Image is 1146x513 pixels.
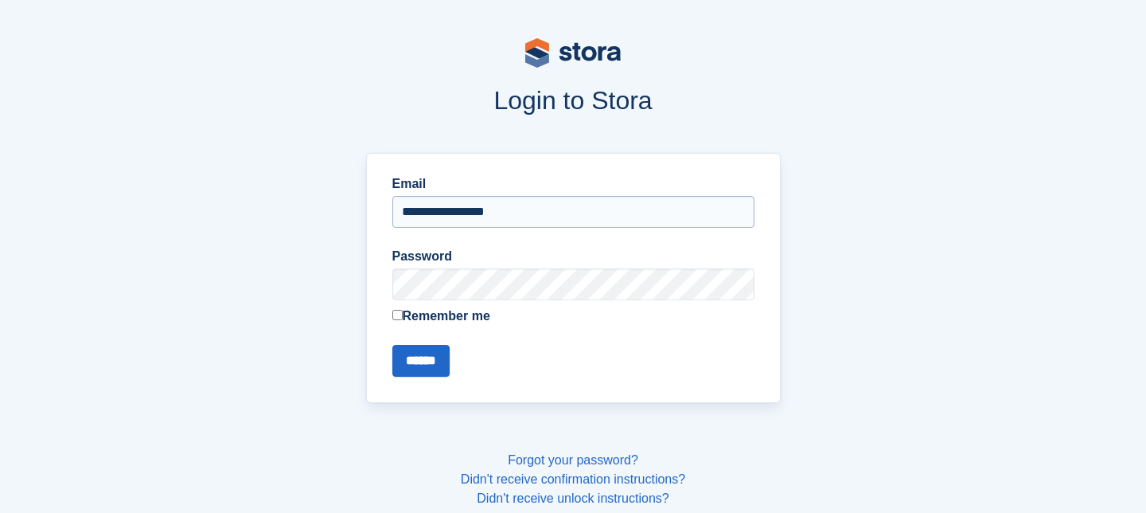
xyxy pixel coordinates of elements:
[392,174,754,194] label: Email
[392,307,754,326] label: Remember me
[62,86,1084,115] h1: Login to Stora
[392,310,403,320] input: Remember me
[525,38,621,68] img: stora-logo-53a41332b3708ae10de48c4981b4e9114cc0af31d8433b30ea865607fb682f29.svg
[392,247,754,266] label: Password
[477,491,668,505] a: Didn't receive unlock instructions?
[461,472,685,486] a: Didn't receive confirmation instructions?
[508,453,638,467] a: Forgot your password?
